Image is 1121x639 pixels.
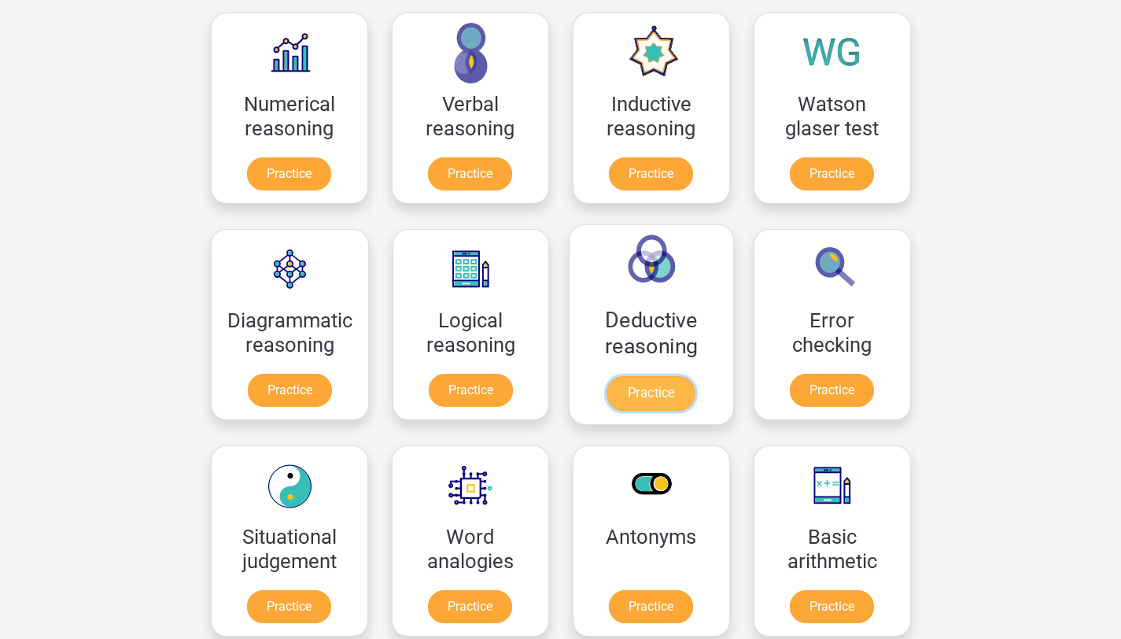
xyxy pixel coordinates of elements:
[428,157,512,190] a: Practice
[790,374,874,407] a: Practice
[609,590,693,623] a: Practice
[428,590,512,623] a: Practice
[247,590,331,623] a: Practice
[790,157,874,190] a: Practice
[790,590,874,623] a: Practice
[607,376,695,411] a: Practice
[247,157,331,190] a: Practice
[248,374,332,407] a: Practice
[429,374,513,407] a: Practice
[609,157,693,190] a: Practice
